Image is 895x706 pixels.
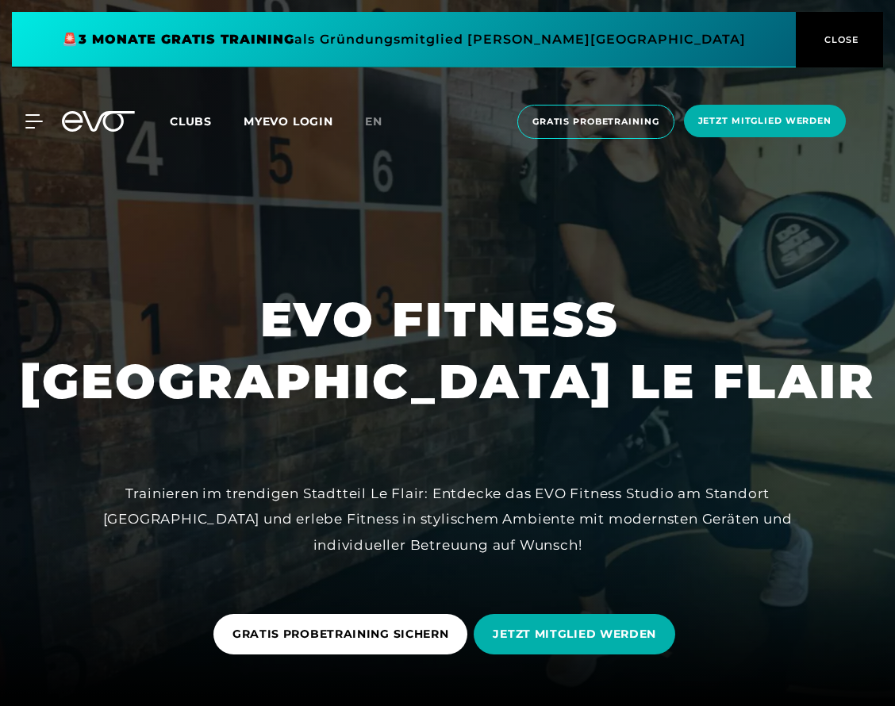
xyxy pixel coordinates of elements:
span: Jetzt Mitglied werden [698,114,832,128]
span: JETZT MITGLIED WERDEN [493,626,656,643]
div: Trainieren im trendigen Stadtteil Le Flair: Entdecke das EVO Fitness Studio am Standort [GEOGRAPH... [90,481,805,558]
a: en [365,113,401,131]
a: Clubs [170,113,244,129]
a: GRATIS PROBETRAINING SICHERN [213,602,474,666]
a: Gratis Probetraining [513,105,679,139]
a: Jetzt Mitglied werden [679,105,851,139]
h1: EVO FITNESS [GEOGRAPHIC_DATA] LE FLAIR [20,289,876,412]
span: GRATIS PROBETRAINING SICHERN [232,626,449,643]
span: Clubs [170,114,212,129]
span: CLOSE [820,33,859,47]
span: en [365,114,382,129]
span: Gratis Probetraining [532,115,659,129]
button: CLOSE [796,12,883,67]
a: JETZT MITGLIED WERDEN [474,602,682,666]
a: MYEVO LOGIN [244,114,333,129]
